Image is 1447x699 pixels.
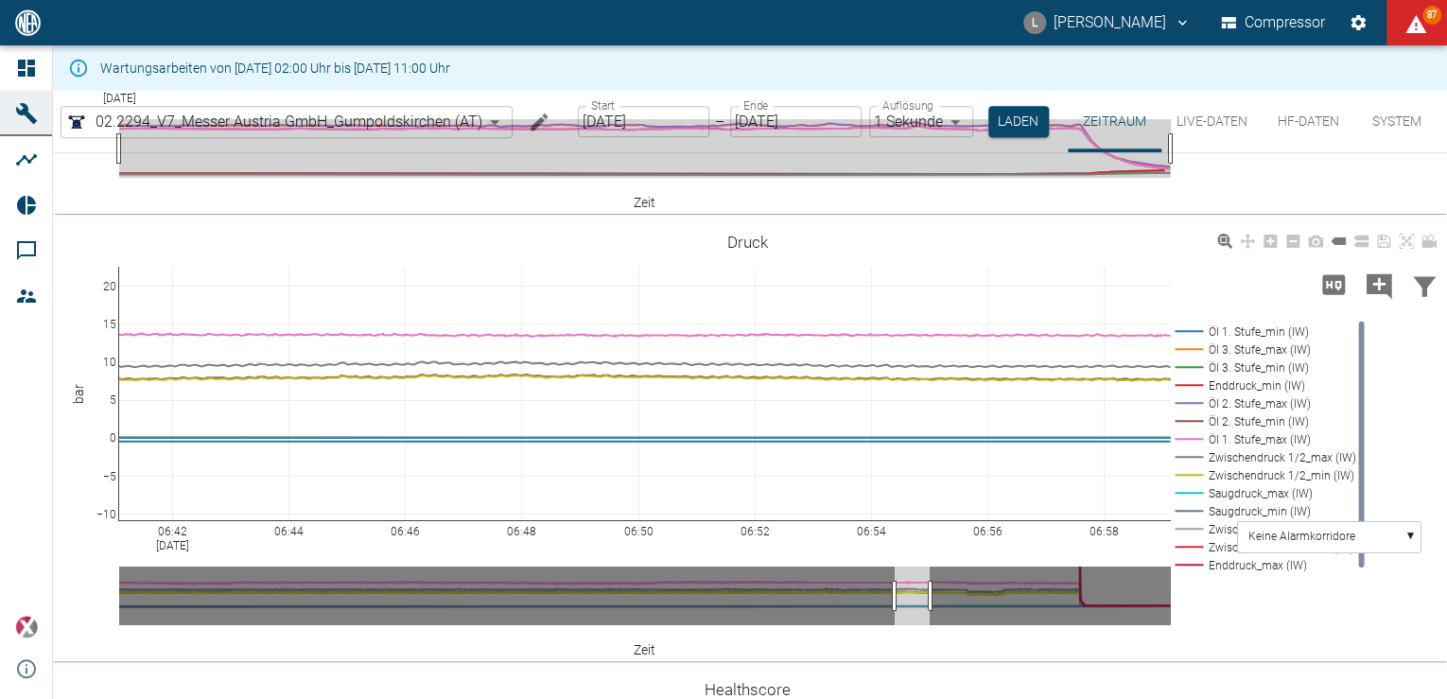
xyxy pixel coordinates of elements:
button: Laden [988,106,1049,137]
div: Wartungsarbeiten von [DATE] 02:00 Uhr bis [DATE] 11:00 Uhr [100,51,450,85]
div: 1 Sekunde [869,106,973,137]
label: Auflösung [882,97,933,114]
button: Zeitraum [1068,91,1161,152]
button: Kommentar hinzufügen [1356,260,1402,309]
img: logo [13,9,43,35]
label: Ende [743,97,768,114]
button: Daten filtern [1402,260,1447,309]
span: 87 [1422,6,1441,25]
button: Machine bearbeiten [520,103,558,141]
button: HF-Daten [1263,91,1354,152]
div: L [1023,11,1046,34]
label: Start [591,97,615,114]
button: Einstellungen [1341,6,1375,40]
button: luca.corigliano@neuman-esser.com [1020,6,1194,40]
button: System [1354,91,1439,152]
p: – [715,111,724,132]
button: Compressor [1217,6,1330,40]
button: Live-Daten [1161,91,1263,152]
span: 02.2294_V7_Messer Austria GmbH_Gumpoldskirchen (AT) [96,111,482,132]
img: Xplore Logo [15,616,38,638]
span: Hohe Auflösung [1311,274,1356,292]
text: Keine Alarmkorridore [1248,530,1355,543]
input: DD.MM.YYYY [578,106,709,137]
a: 02.2294_V7_Messer Austria GmbH_Gumpoldskirchen (AT) [65,111,482,133]
input: DD.MM.YYYY [730,106,862,137]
